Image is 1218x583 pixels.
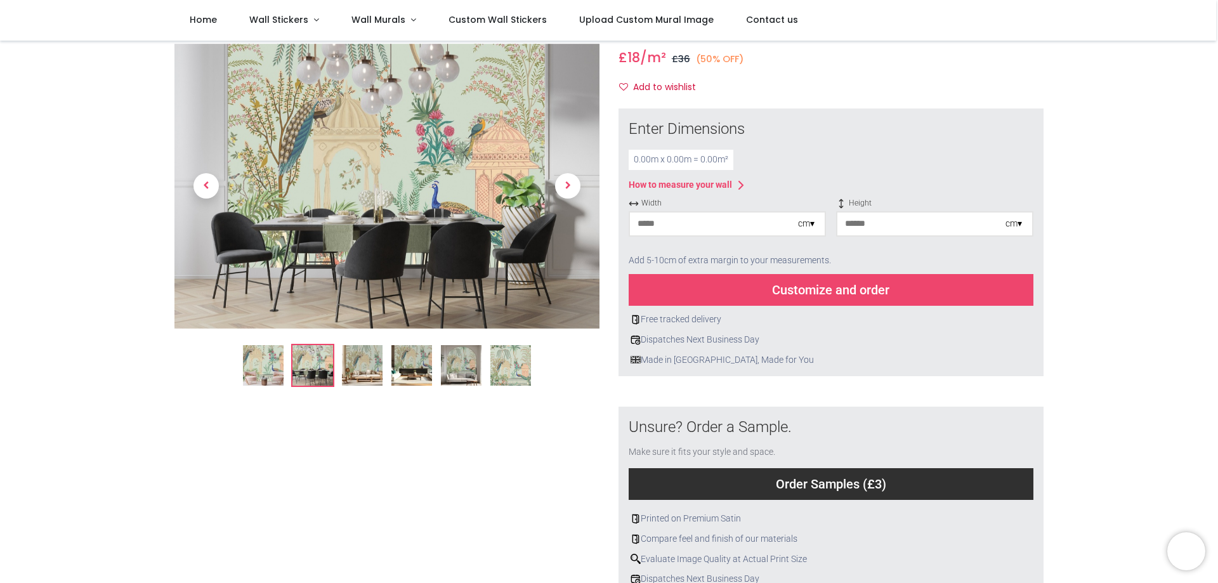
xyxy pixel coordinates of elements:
div: cm ▾ [798,218,815,230]
span: £ [619,48,640,67]
img: WS-74122-04 [391,345,432,386]
span: Width [629,198,826,209]
div: Unsure? Order a Sample. [629,417,1033,438]
img: Garden Arch Peacock Chinoiserie Wall Mural Wallpaper [243,345,284,386]
div: Made in [GEOGRAPHIC_DATA], Made for You [629,354,1033,367]
div: Order Samples (£3) [629,468,1033,500]
img: uk [631,355,641,365]
button: Add to wishlistAdd to wishlist [619,77,707,98]
span: Upload Custom Mural Image [579,13,714,26]
div: cm ▾ [1005,218,1022,230]
span: Contact us [746,13,798,26]
div: Customize and order [629,274,1033,306]
small: (50% OFF) [696,53,744,66]
span: Wall Stickers [249,13,308,26]
img: WS-74122-05 [441,345,481,386]
div: Evaluate Image Quality at Actual Print Size [629,553,1033,566]
img: WS-74122-02 [292,345,333,386]
span: 18 [627,48,640,67]
div: Add 5-10cm of extra margin to your measurements. [629,247,1033,275]
div: 0.00 m x 0.00 m = 0.00 m² [629,150,733,170]
span: /m² [640,48,666,67]
img: WS-74122-03 [342,345,383,386]
div: Enter Dimensions [629,119,1033,140]
div: Dispatches Next Business Day [629,334,1033,346]
span: Next [555,174,580,199]
span: Custom Wall Stickers [449,13,547,26]
span: 36 [678,53,690,65]
img: WS-74122-02 [174,44,599,329]
span: Previous [193,174,219,199]
div: Compare feel and finish of our materials [629,533,1033,546]
span: Height [836,198,1033,209]
div: Make sure it fits your style and space. [629,446,1033,459]
span: Home [190,13,217,26]
span: £ [672,53,690,65]
div: Free tracked delivery [629,313,1033,326]
span: Wall Murals [351,13,405,26]
img: WS-74122-06 [490,345,531,386]
a: Previous [174,87,238,286]
iframe: Brevo live chat [1167,532,1205,570]
i: Add to wishlist [619,82,628,91]
div: How to measure your wall [629,179,732,192]
div: Printed on Premium Satin [629,513,1033,525]
a: Next [536,87,599,286]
